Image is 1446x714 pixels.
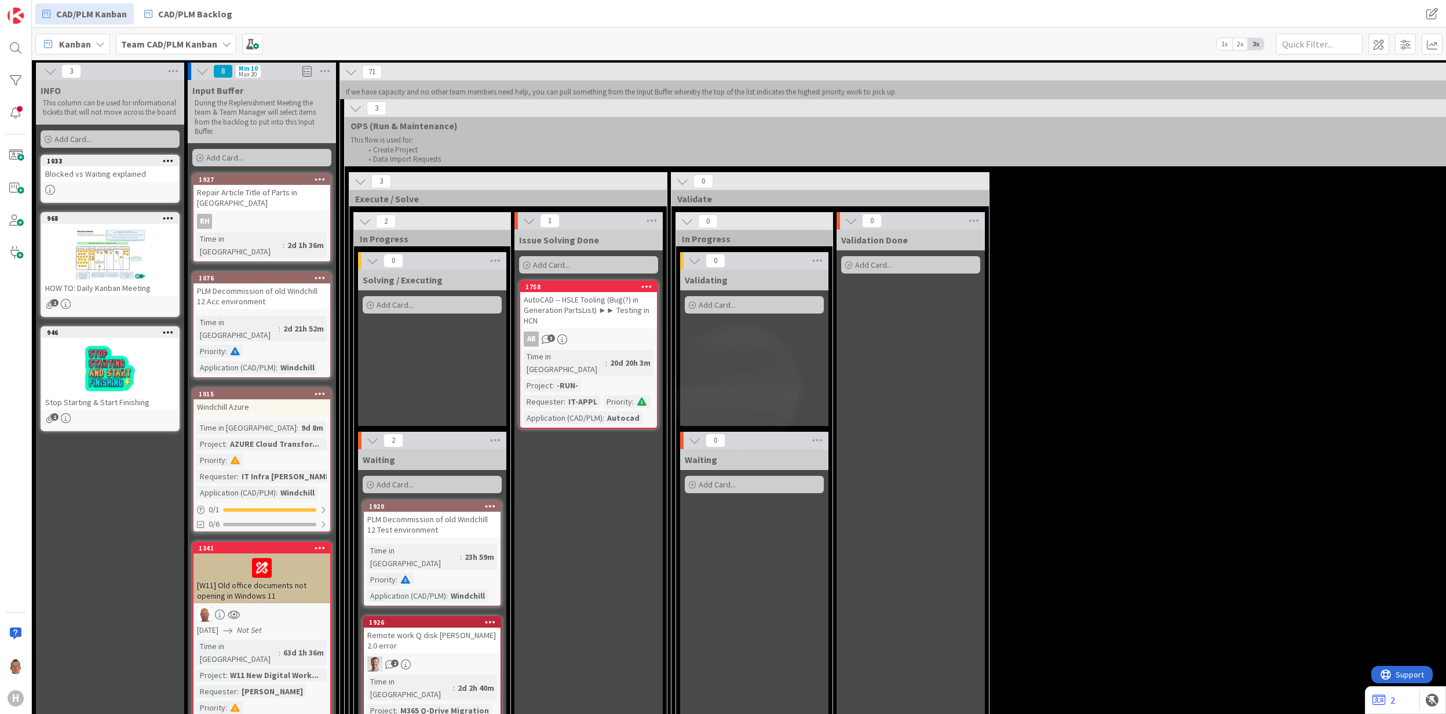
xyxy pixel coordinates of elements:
span: 3 [61,64,81,78]
span: 0 [384,254,403,268]
p: This column can be used for informational tickets that will not move across the board [43,99,177,118]
span: Add Card... [699,300,736,310]
div: Application (CAD/PLM) [197,486,276,499]
span: Support [24,2,53,16]
span: Kanban [59,37,91,51]
a: 1920PLM Decommission of old Windchill 12 Test environmentTime in [GEOGRAPHIC_DATA]:23h 59mPriorit... [363,500,502,607]
img: TJ [8,658,24,674]
span: 0 [706,254,725,268]
div: 2d 1h 36m [284,239,327,252]
span: Add Card... [377,479,414,490]
div: [PERSON_NAME] [239,685,306,698]
div: 968 [47,214,178,223]
div: Time in [GEOGRAPHIC_DATA] [197,640,279,665]
div: Application (CAD/PLM) [524,411,602,424]
div: 1920PLM Decommission of old Windchill 12 Test environment [364,501,501,537]
div: 0/1 [193,502,330,517]
img: BO [367,657,382,672]
a: 2 [1372,693,1395,707]
div: RK [193,607,330,622]
div: Windchill Azure [193,399,330,414]
b: Team CAD/PLM Kanban [121,38,217,50]
span: : [237,470,239,483]
span: Add Card... [377,300,414,310]
a: 1758AutoCAD -- HSLE Tooling (Bug(?) in Generation PartsList) ►► Testing in HCNARTime in [GEOGRAPH... [519,280,658,429]
div: IT Infra [PERSON_NAME] [239,470,335,483]
div: 1920 [364,501,501,512]
div: Repair Article Title of Parts in [GEOGRAPHIC_DATA] [193,185,330,210]
div: 1926Remote work Q disk [PERSON_NAME] 2.0 error [364,617,501,653]
div: Time in [GEOGRAPHIC_DATA] [367,675,453,701]
span: : [446,589,448,602]
div: 2d 2h 40m [455,682,497,694]
div: PLM Decommission of old Windchill 12 Test environment [364,512,501,537]
span: : [237,685,239,698]
a: 1033Blocked vs Waiting explained [41,155,180,203]
span: : [225,438,227,450]
p: During the Replenishment Meeting the team & Team Manager will select items from the backlog to pu... [195,99,329,136]
span: Solving / Executing [363,274,443,286]
span: 1 [51,299,59,307]
span: 1 [51,413,59,421]
div: 1076PLM Decommission of old Windchill 12 Acc environment [193,273,330,309]
span: INFO [41,85,61,96]
div: 946 [47,329,178,337]
span: Add Card... [206,152,243,163]
span: : [552,379,554,392]
span: : [605,356,607,369]
a: 946Stop Starting & Start Finishing [41,326,180,431]
div: 1033 [42,156,178,166]
a: 1076PLM Decommission of old Windchill 12 Acc environmentTime in [GEOGRAPHIC_DATA]:2d 21h 52mPrior... [192,272,331,378]
div: Priority [197,345,225,358]
div: Blocked vs Waiting explained [42,166,178,181]
div: Max 20 [239,71,257,77]
div: Requester [197,685,237,698]
span: In Progress [682,233,818,245]
div: 1015 [193,389,330,399]
span: Validate [677,193,974,205]
input: Quick Filter... [1276,34,1363,54]
span: : [453,682,455,694]
div: Priority [197,701,225,714]
span: 3 [367,101,386,115]
span: Execute / Solve [355,193,652,205]
span: CAD/PLM Kanban [56,7,127,21]
a: CAD/PLM Backlog [137,3,239,24]
span: 71 [362,65,382,79]
div: RH [197,214,212,229]
img: Visit kanbanzone.com [8,8,24,24]
div: 1926 [364,617,501,628]
span: : [225,454,227,467]
span: : [279,322,280,335]
span: Add Card... [855,260,892,270]
div: 1341 [199,544,330,552]
div: Windchill [448,589,488,602]
span: 3 [547,334,555,342]
a: 968HOW TO: Daily Kanban Meeting [41,212,180,317]
span: 2x [1232,38,1248,50]
span: : [276,486,277,499]
span: 0 [698,214,718,228]
span: CAD/PLM Backlog [158,7,232,21]
span: 2 [391,660,399,667]
div: 1927 [193,174,330,185]
span: 1 [540,214,560,228]
div: Time in [GEOGRAPHIC_DATA] [367,544,460,570]
div: 63d 1h 36m [280,646,327,659]
div: Project [197,669,225,682]
span: : [225,669,227,682]
a: CAD/PLM Kanban [35,3,134,24]
span: Validation Done [841,234,908,246]
div: 1341[W11] Old office documents not opening in Windows 11 [193,543,330,603]
span: 1x [1217,38,1232,50]
div: Time in [GEOGRAPHIC_DATA] [197,421,297,434]
span: : [564,395,565,408]
div: Project [524,379,552,392]
span: : [602,411,604,424]
div: 23h 59m [462,551,497,563]
span: Add Card... [54,134,92,144]
div: IT-APPL [565,395,600,408]
div: Project [197,438,225,450]
div: 946Stop Starting & Start Finishing [42,327,178,410]
div: Application (CAD/PLM) [197,361,276,374]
